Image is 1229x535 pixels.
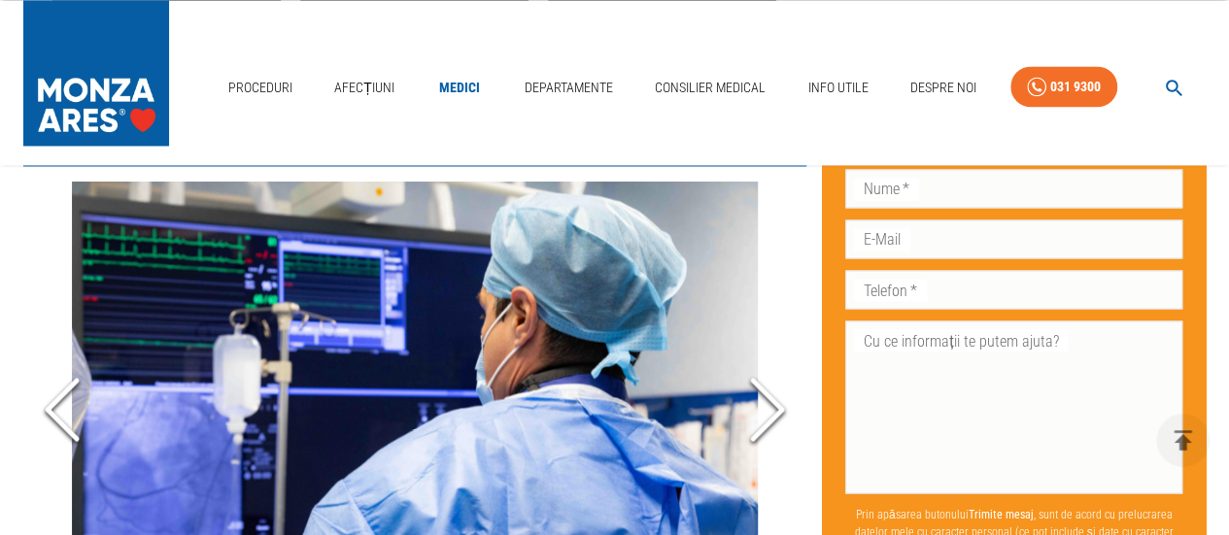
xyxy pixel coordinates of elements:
[800,68,875,108] a: Info Utile
[1156,414,1210,467] button: delete
[1050,75,1101,99] div: 031 9300
[428,68,491,108] a: Medici
[326,68,402,108] a: Afecțiuni
[968,507,1033,520] b: Trimite mesaj
[729,302,806,518] button: Next Slide
[23,302,101,518] button: Previous Slide
[517,68,621,108] a: Departamente
[1010,66,1117,108] a: 031 9300
[647,68,773,108] a: Consilier Medical
[903,68,984,108] a: Despre Noi
[221,68,300,108] a: Proceduri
